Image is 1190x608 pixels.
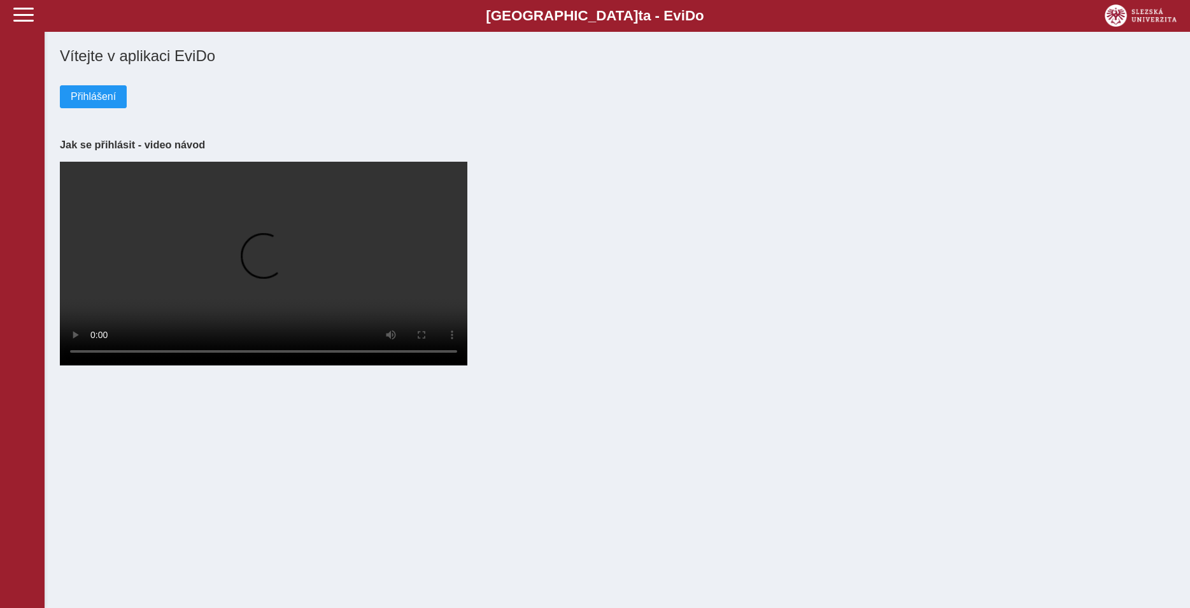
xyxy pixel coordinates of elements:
[71,91,116,103] span: Přihlášení
[38,8,1152,24] b: [GEOGRAPHIC_DATA] a - Evi
[60,85,127,108] button: Přihlášení
[695,8,704,24] span: o
[60,47,1175,65] h1: Vítejte v aplikaci EviDo
[1105,4,1177,27] img: logo_web_su.png
[685,8,695,24] span: D
[638,8,642,24] span: t
[60,162,467,365] video: Your browser does not support the video tag.
[60,139,1175,151] h3: Jak se přihlásit - video návod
